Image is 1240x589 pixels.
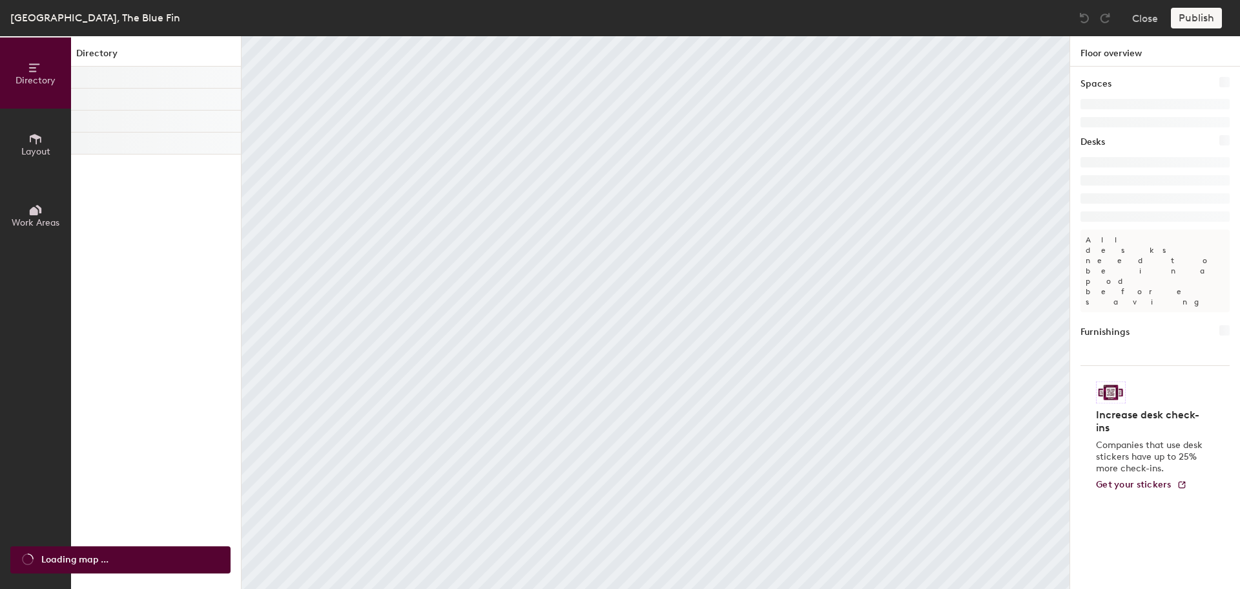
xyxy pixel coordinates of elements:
[1096,409,1206,434] h4: Increase desk check-ins
[41,553,108,567] span: Loading map ...
[1070,36,1240,67] h1: Floor overview
[1078,12,1091,25] img: Undo
[15,75,56,86] span: Directory
[1096,440,1206,475] p: Companies that use desk stickers have up to 25% more check-ins.
[10,10,180,26] div: [GEOGRAPHIC_DATA], The Blue Fin
[1080,325,1130,339] h1: Furnishings
[12,217,59,228] span: Work Areas
[242,36,1069,589] canvas: Map
[1080,77,1111,91] h1: Spaces
[1096,381,1126,403] img: Sticker logo
[21,146,50,157] span: Layout
[71,47,241,67] h1: Directory
[1132,8,1158,28] button: Close
[1080,135,1105,149] h1: Desks
[1080,230,1230,312] p: All desks need to be in a pod before saving
[1096,480,1187,491] a: Get your stickers
[1096,479,1172,490] span: Get your stickers
[1099,12,1111,25] img: Redo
